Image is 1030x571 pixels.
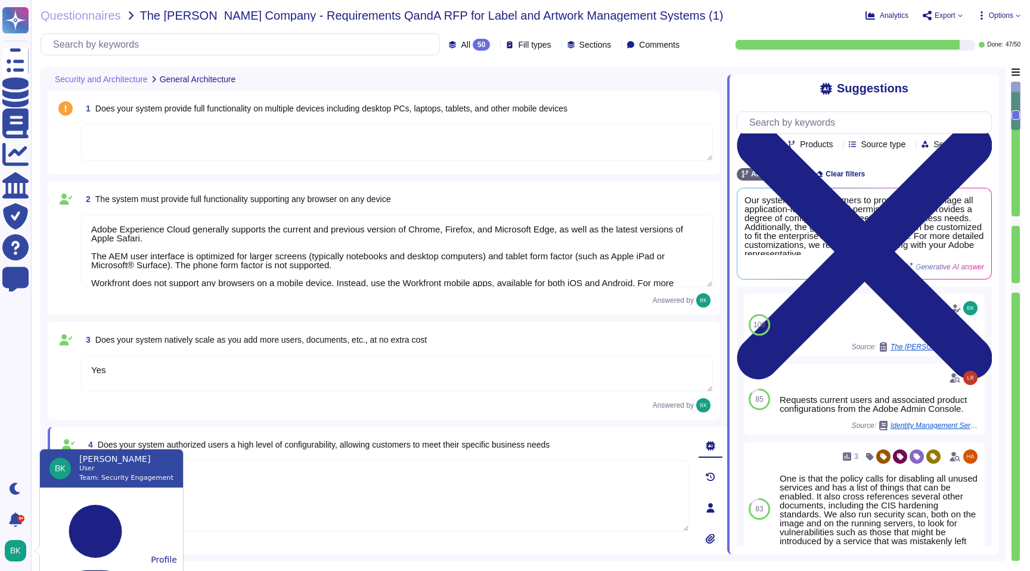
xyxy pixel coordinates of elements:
[989,12,1013,19] span: Options
[140,10,724,21] span: The [PERSON_NAME] Company - Requirements QandA RFP for Label and Artwork Management Systems (1)
[49,458,71,479] img: user
[95,104,567,113] span: Does your system provide full functionality on multiple devices including desktop PCs, laptops, t...
[639,41,680,49] span: Comments
[81,215,713,287] textarea: Adobe Experience Cloud generally supports the current and previous version of Chrome, Firefox, an...
[5,540,26,561] img: user
[653,402,694,409] span: Answered by
[2,538,35,564] button: user
[963,449,978,464] img: user
[81,195,91,203] span: 2
[935,12,955,19] span: Export
[854,453,858,460] span: 3
[696,398,711,412] img: user
[963,301,978,315] img: user
[81,104,91,113] span: 1
[79,464,173,473] div: User
[83,460,689,532] textarea: Yes
[79,473,173,483] div: Team: Security Engagement
[98,440,550,449] span: Does your system authorized users a high level of configurability, allowing customers to meet the...
[461,41,470,49] span: All
[79,454,151,464] span: [PERSON_NAME]
[473,39,490,51] div: 50
[41,10,121,21] span: Questionnaires
[17,515,24,522] div: 9+
[891,422,980,429] span: Identity Management Services Overview 2025
[55,75,148,83] span: Security and Architecture
[95,194,391,204] span: The system must provide full functionality supporting any browser on any device
[653,297,694,304] span: Answered by
[83,440,93,449] span: 4
[81,355,713,392] textarea: Yes
[755,505,763,513] span: 83
[81,336,91,344] span: 3
[579,41,612,49] span: Sections
[743,112,991,133] input: Search by keywords
[95,335,427,345] span: Does your system natively scale as you add more users, documents, etc., at no extra cost
[880,12,908,19] span: Analytics
[987,42,1003,48] span: Done:
[780,474,980,554] div: One is that the policy calls for disabling all unused services and has a list of things that can ...
[753,321,765,328] span: 100
[47,34,439,55] input: Search by keywords
[160,75,236,83] span: General Architecture
[755,396,763,403] span: 85
[852,421,980,430] span: Source:
[518,41,551,49] span: Fill types
[1006,42,1020,48] span: 47 / 50
[963,371,978,385] img: user
[696,293,711,308] img: user
[865,11,908,20] button: Analytics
